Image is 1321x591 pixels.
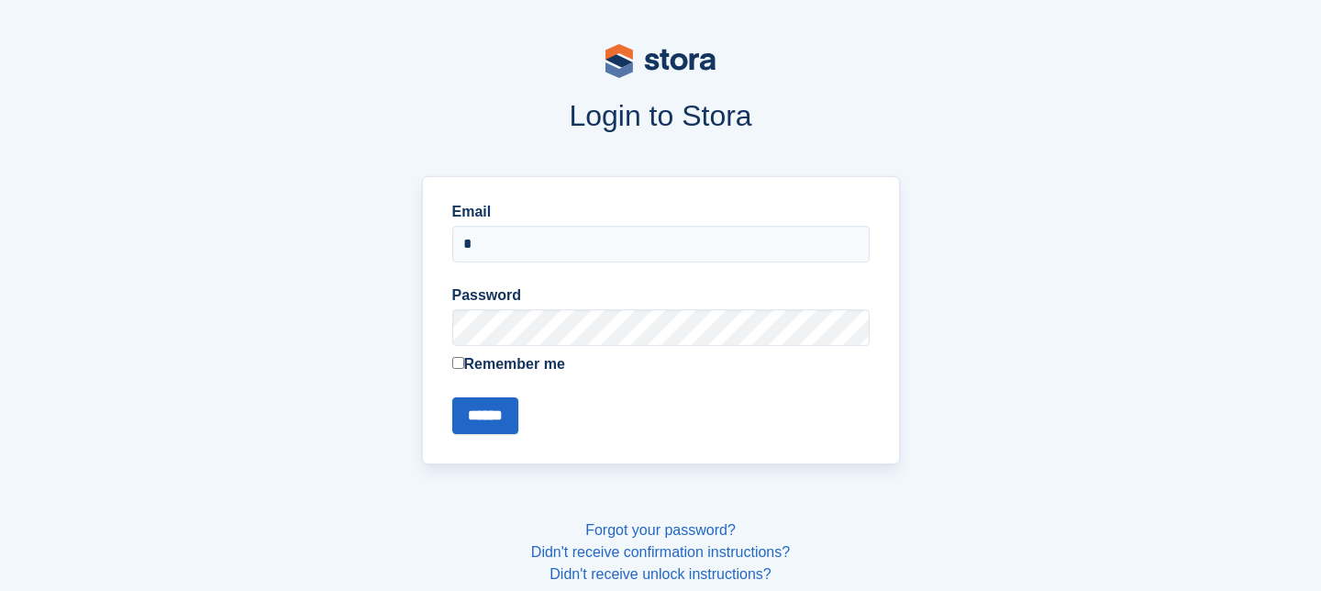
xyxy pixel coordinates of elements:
label: Password [452,284,870,307]
a: Forgot your password? [585,522,736,538]
img: stora-logo-53a41332b3708ae10de48c4981b4e9114cc0af31d8433b30ea865607fb682f29.svg [605,44,716,78]
h1: Login to Stora [72,99,1249,132]
a: Didn't receive unlock instructions? [549,566,771,582]
a: Didn't receive confirmation instructions? [531,544,790,560]
input: Remember me [452,357,464,369]
label: Email [452,201,870,223]
label: Remember me [452,353,870,375]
